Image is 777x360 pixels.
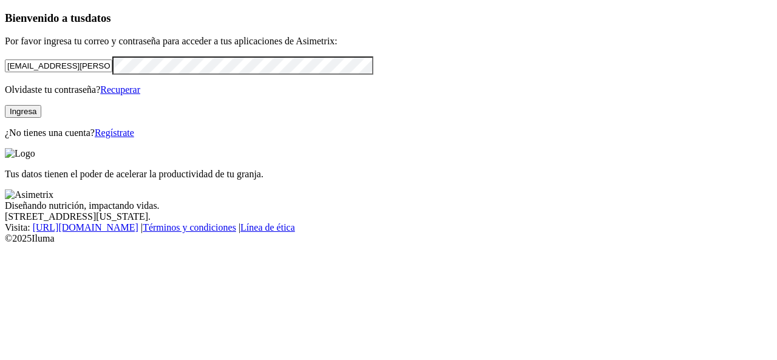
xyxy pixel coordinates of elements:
[5,105,41,118] button: Ingresa
[5,211,772,222] div: [STREET_ADDRESS][US_STATE].
[5,148,35,159] img: Logo
[5,36,772,47] p: Por favor ingresa tu correo y contraseña para acceder a tus aplicaciones de Asimetrix:
[5,200,772,211] div: Diseñando nutrición, impactando vidas.
[100,84,140,95] a: Recuperar
[95,127,134,138] a: Regístrate
[5,169,772,180] p: Tus datos tienen el poder de acelerar la productividad de tu granja.
[5,12,772,25] h3: Bienvenido a tus
[5,59,112,72] input: Tu correo
[33,222,138,233] a: [URL][DOMAIN_NAME]
[240,222,295,233] a: Línea de ética
[5,222,772,233] div: Visita : | |
[143,222,236,233] a: Términos y condiciones
[5,84,772,95] p: Olvidaste tu contraseña?
[5,233,772,244] div: © 2025 Iluma
[5,127,772,138] p: ¿No tienes una cuenta?
[85,12,111,24] span: datos
[5,189,53,200] img: Asimetrix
